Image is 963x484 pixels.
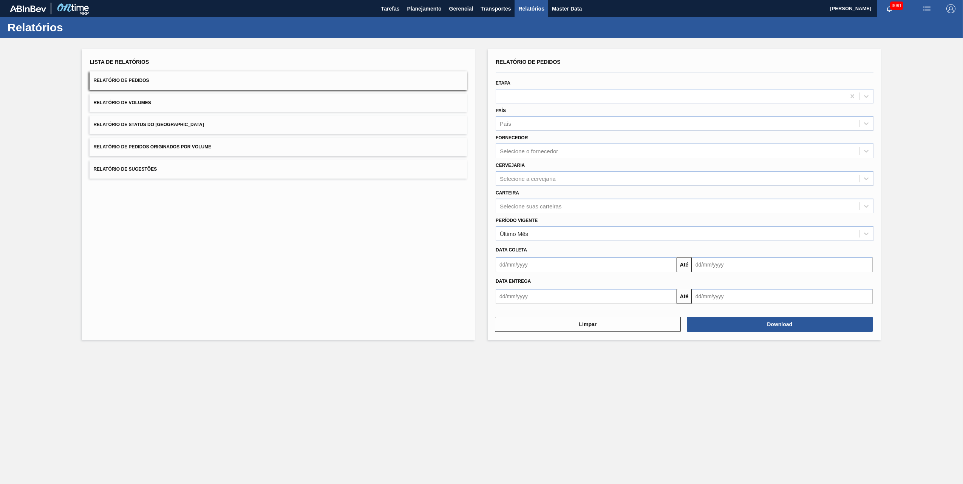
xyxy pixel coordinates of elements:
span: Transportes [481,4,511,13]
img: userActions [922,4,931,13]
span: Relatório de Sugestões [93,166,157,172]
span: Planejamento [407,4,441,13]
h1: Relatórios [8,23,142,32]
span: Lista de Relatórios [90,59,149,65]
div: Selecione a cervejaria [500,175,556,182]
span: Relatório de Pedidos Originados por Volume [93,144,211,150]
label: Carteira [496,190,519,196]
div: Selecione suas carteiras [500,203,561,209]
span: Gerencial [449,4,473,13]
label: Cervejaria [496,163,525,168]
span: Relatório de Volumes [93,100,151,105]
button: Relatório de Sugestões [90,160,467,179]
span: Relatório de Pedidos [93,78,149,83]
button: Limpar [495,317,681,332]
label: País [496,108,506,113]
span: Master Data [552,4,582,13]
span: Tarefas [381,4,400,13]
label: Etapa [496,80,510,86]
input: dd/mm/yyyy [692,289,873,304]
span: Relatórios [518,4,544,13]
button: Download [687,317,873,332]
button: Relatório de Pedidos [90,71,467,90]
input: dd/mm/yyyy [496,257,677,272]
span: Data coleta [496,247,527,253]
button: Relatório de Pedidos Originados por Volume [90,138,467,156]
div: País [500,120,511,127]
span: Relatório de Pedidos [496,59,561,65]
div: Último Mês [500,230,528,237]
span: Relatório de Status do [GEOGRAPHIC_DATA] [93,122,204,127]
img: TNhmsLtSVTkK8tSr43FrP2fwEKptu5GPRR3wAAAABJRU5ErkJggg== [10,5,46,12]
div: Selecione o fornecedor [500,148,558,154]
button: Notificações [877,3,901,14]
button: Relatório de Volumes [90,94,467,112]
button: Até [677,257,692,272]
label: Fornecedor [496,135,528,140]
img: Logout [946,4,955,13]
span: Data entrega [496,279,531,284]
input: dd/mm/yyyy [496,289,677,304]
label: Período Vigente [496,218,538,223]
button: Até [677,289,692,304]
button: Relatório de Status do [GEOGRAPHIC_DATA] [90,116,467,134]
span: 3091 [890,2,903,10]
input: dd/mm/yyyy [692,257,873,272]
